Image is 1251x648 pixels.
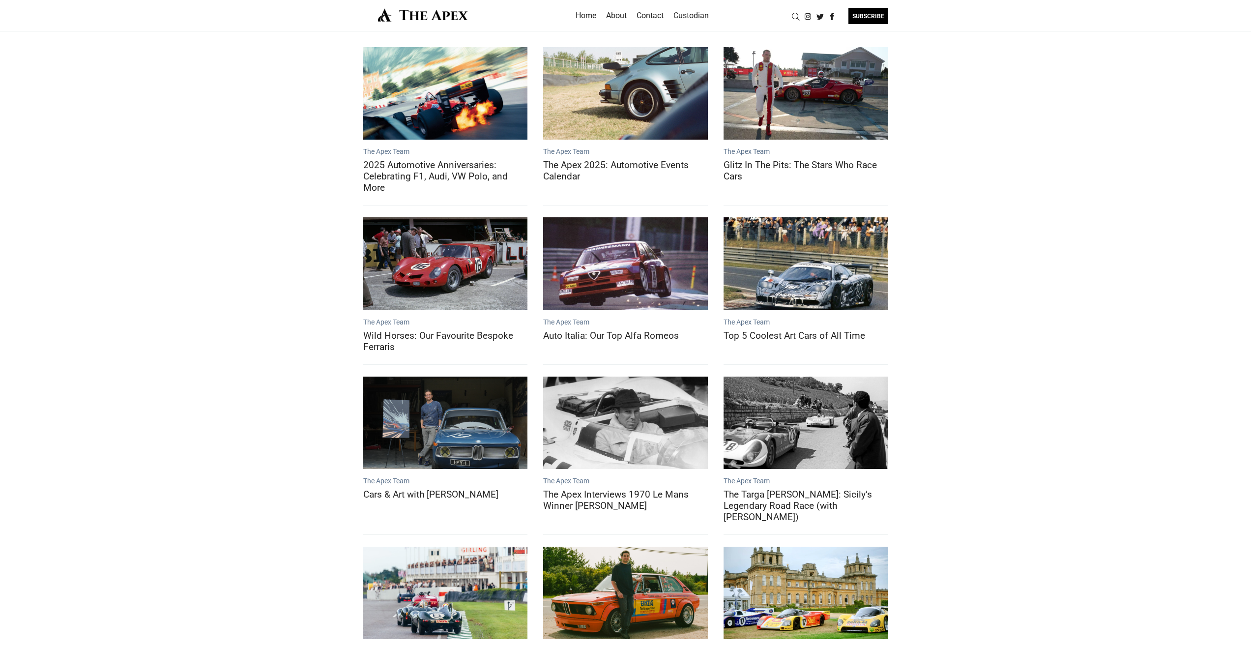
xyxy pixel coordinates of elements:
[724,47,888,140] a: Glitz In The Pits: The Stars Who Race Cars
[724,377,888,469] a: The Targa Florio: Sicily’s Legendary Road Race (with Richard Attwood)
[814,11,826,21] a: Twitter
[802,11,814,21] a: Instagram
[363,159,528,193] a: 2025 Automotive Anniversaries: Celebrating F1, Audi, VW Polo, and More
[363,47,528,140] a: 2025 Automotive Anniversaries: Celebrating F1, Audi, VW Polo, and More
[543,547,708,639] a: Valve & Piston: The Apex Interviews Hootie Rashidifard
[363,547,528,639] a: Wet 'n Wild at Goodwood Revival 2024
[363,377,528,469] a: Cars & Art with Tim Layzell
[724,318,770,326] a: The Apex Team
[826,11,839,21] a: Facebook
[543,147,589,155] a: The Apex Team
[606,8,627,24] a: About
[673,8,709,24] a: Custodian
[363,217,528,310] a: Wild Horses: Our Favourite Bespoke Ferraris
[363,147,409,155] a: The Apex Team
[543,217,708,310] a: Auto Italia: Our Top Alfa Romeos
[543,159,708,182] a: The Apex 2025: Automotive Events Calendar
[363,8,483,22] img: The Apex by Custodian
[363,477,409,485] a: The Apex Team
[363,330,528,353] a: Wild Horses: Our Favourite Bespoke Ferraris
[543,330,708,341] a: Auto Italia: Our Top Alfa Romeos
[724,159,888,182] a: Glitz In The Pits: The Stars Who Race Cars
[848,8,888,24] div: SUBSCRIBE
[543,489,708,511] a: The Apex Interviews 1970 Le Mans Winner [PERSON_NAME]
[724,477,770,485] a: The Apex Team
[724,217,888,310] a: Top 5 Coolest Art Cars of All Time
[363,318,409,326] a: The Apex Team
[637,8,664,24] a: Contact
[543,377,708,469] a: The Apex Interviews 1970 Le Mans Winner Richard Attwood
[576,8,596,24] a: Home
[543,47,708,140] a: The Apex 2025: Automotive Events Calendar
[724,147,770,155] a: The Apex Team
[789,11,802,21] a: Search
[839,8,888,24] a: SUBSCRIBE
[543,318,589,326] a: The Apex Team
[724,547,888,639] a: A Symphony of Speed and Style: Highlights from Salon Privé at Blenheim Palace
[363,489,528,500] a: Cars & Art with [PERSON_NAME]
[724,330,888,341] a: Top 5 Coolest Art Cars of All Time
[543,477,589,485] a: The Apex Team
[724,489,888,523] a: The Targa [PERSON_NAME]: Sicily’s Legendary Road Race (with [PERSON_NAME])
